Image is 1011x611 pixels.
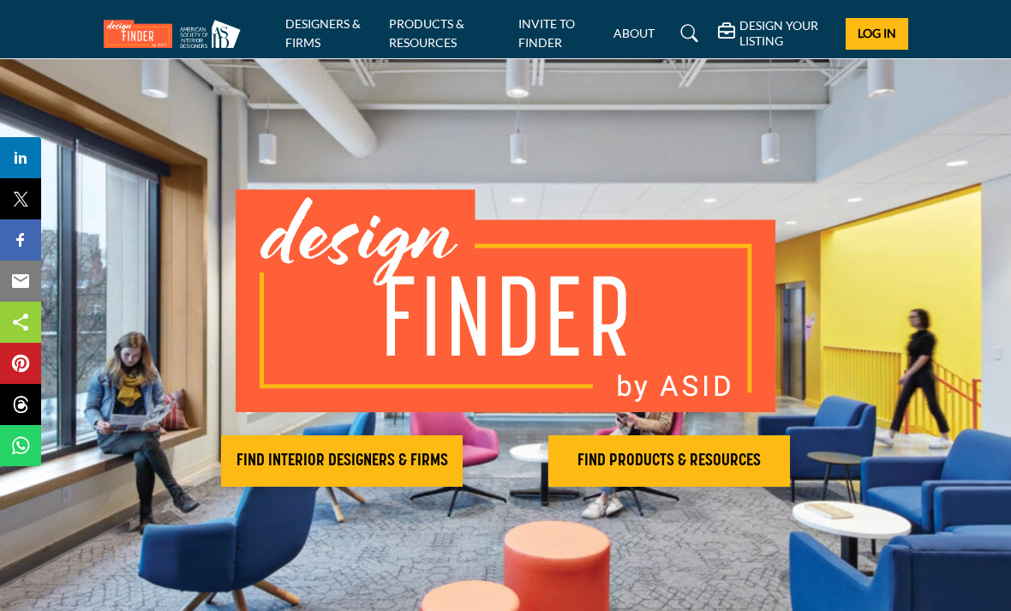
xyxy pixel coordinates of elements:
button: Log In [846,18,907,50]
a: INVITE TO FINDER [518,16,575,50]
a: Search [664,20,709,47]
button: FIND PRODUCTS & RESOURCES [548,435,790,487]
h5: DESIGN YOUR LISTING [739,18,833,49]
img: Site Logo [104,20,249,48]
button: FIND INTERIOR DESIGNERS & FIRMS [221,435,463,487]
img: image [236,189,775,412]
span: Log In [858,26,896,40]
h2: FIND PRODUCTS & RESOURCES [553,451,785,471]
a: ABOUT [613,26,655,40]
h2: FIND INTERIOR DESIGNERS & FIRMS [226,451,458,471]
div: DESIGN YOUR LISTING [718,18,833,49]
a: PRODUCTS & RESOURCES [389,16,464,50]
a: DESIGNERS & FIRMS [285,16,361,50]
